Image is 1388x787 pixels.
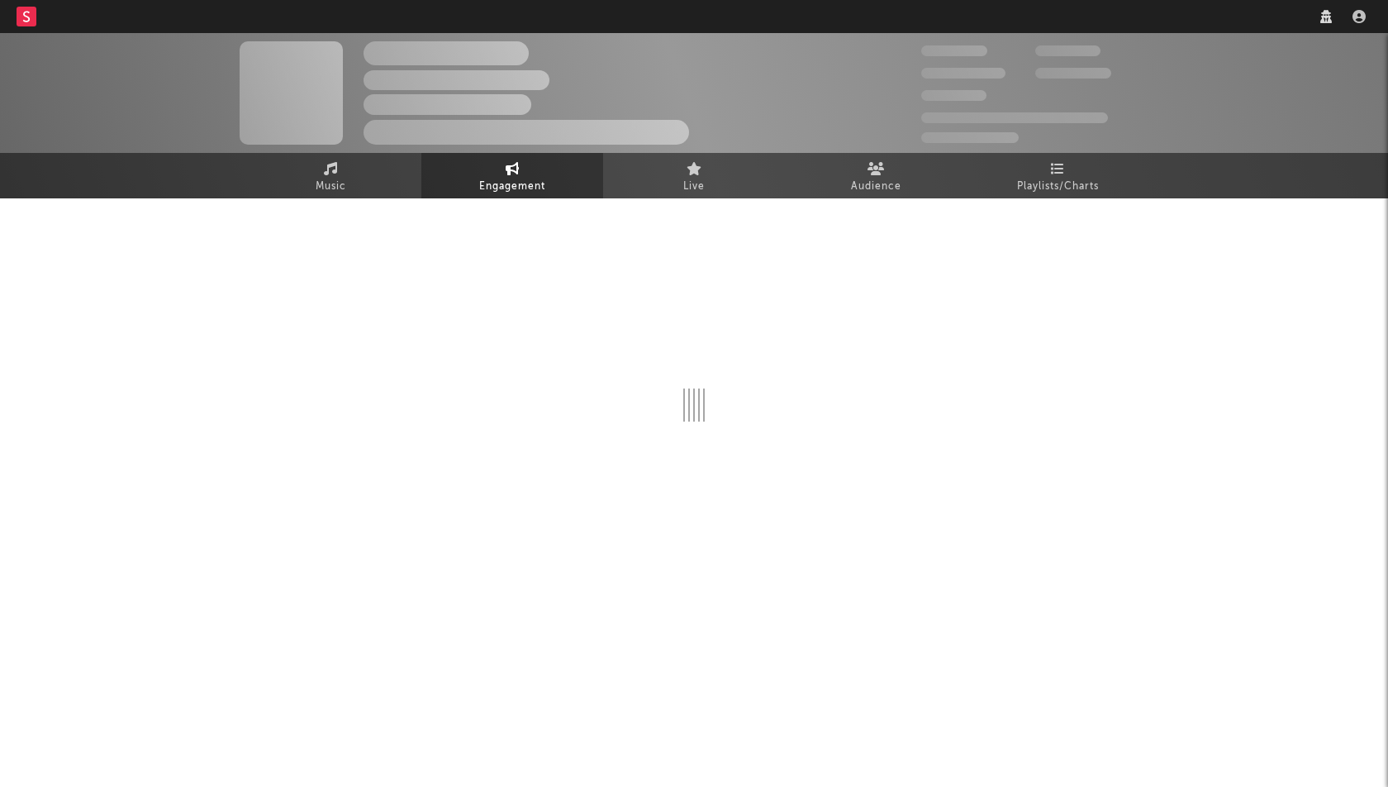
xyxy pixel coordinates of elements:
[1035,68,1111,79] span: 1 000 000
[421,153,603,198] a: Engagement
[921,68,1005,79] span: 50 000 000
[240,153,421,198] a: Music
[921,90,986,101] span: 100 000
[603,153,785,198] a: Live
[785,153,967,198] a: Audience
[967,153,1148,198] a: Playlists/Charts
[1017,177,1099,197] span: Playlists/Charts
[683,177,705,197] span: Live
[851,177,901,197] span: Audience
[921,132,1019,143] span: Jump Score: 85.0
[1035,45,1100,56] span: 100 000
[921,112,1108,123] span: 50 000 000 Monthly Listeners
[479,177,545,197] span: Engagement
[921,45,987,56] span: 300 000
[316,177,346,197] span: Music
